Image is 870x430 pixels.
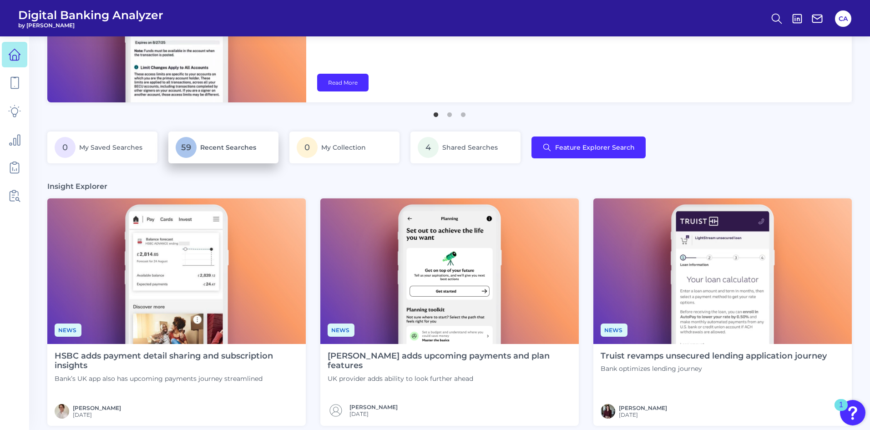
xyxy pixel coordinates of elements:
[410,132,521,163] a: 4Shared Searches
[349,404,398,410] a: [PERSON_NAME]
[418,137,439,158] span: 4
[328,324,354,337] span: News
[459,108,468,117] button: 3
[55,137,76,158] span: 0
[55,374,298,383] p: Bank’s UK app also has upcoming payments journey streamlined
[55,351,298,371] h4: HSBC adds payment detail sharing and subscription insights
[328,325,354,334] a: News
[320,198,579,344] img: News - Phone (4).png
[176,137,197,158] span: 59
[431,108,440,117] button: 1
[297,137,318,158] span: 0
[73,411,121,418] span: [DATE]
[18,22,163,29] span: by [PERSON_NAME]
[619,411,667,418] span: [DATE]
[601,351,827,361] h4: Truist revamps unsecured lending application journey
[445,108,454,117] button: 2
[601,364,827,373] p: Bank optimizes lending journey
[839,405,843,417] div: 1
[18,8,163,22] span: Digital Banking Analyzer
[79,143,142,152] span: My Saved Searches
[601,404,615,419] img: RNFetchBlobTmp_0b8yx2vy2p867rz195sbp4h.png
[593,198,852,344] img: News - Phone (3).png
[168,132,278,163] a: 59Recent Searches
[321,143,366,152] span: My Collection
[835,10,851,27] button: CA
[55,324,81,337] span: News
[601,325,627,334] a: News
[328,374,572,383] p: UK provider adds ability to look further ahead
[840,400,865,425] button: Open Resource Center, 1 new notification
[47,132,157,163] a: 0My Saved Searches
[317,74,369,91] a: Read More
[531,137,646,158] button: Feature Explorer Search
[601,324,627,337] span: News
[55,404,69,419] img: MIchael McCaw
[349,410,398,417] span: [DATE]
[289,132,400,163] a: 0My Collection
[328,351,572,371] h4: [PERSON_NAME] adds upcoming payments and plan features
[73,405,121,411] a: [PERSON_NAME]
[47,182,107,191] h3: Insight Explorer
[47,198,306,344] img: News - Phone.png
[200,143,256,152] span: Recent Searches
[555,144,635,151] span: Feature Explorer Search
[442,143,498,152] span: Shared Searches
[619,405,667,411] a: [PERSON_NAME]
[55,325,81,334] a: News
